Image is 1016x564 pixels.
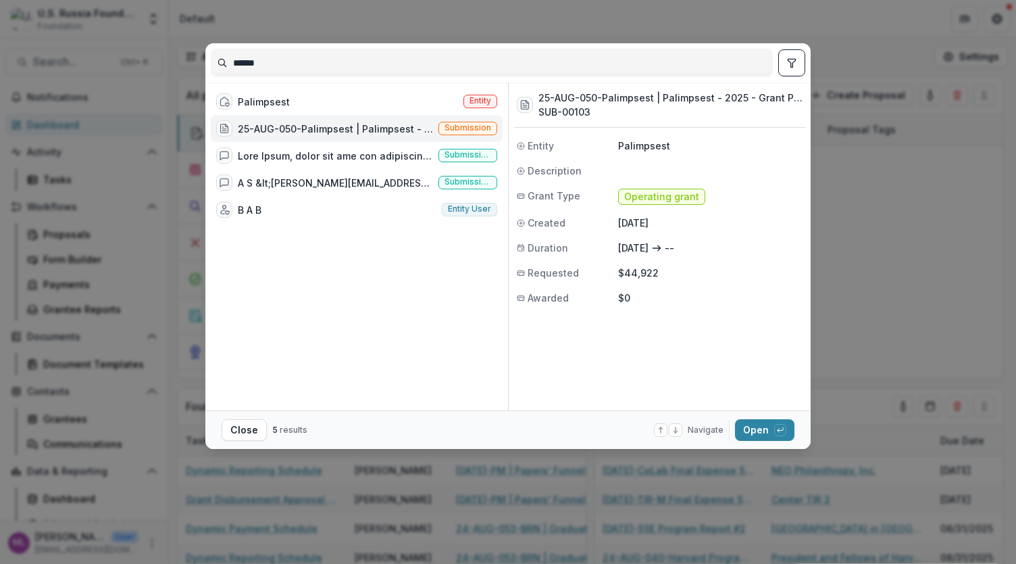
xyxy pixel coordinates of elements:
span: Grant Type [528,189,580,203]
div: Lore Ipsum, dolor sit ame con adipiscin! E se doeiusmod temp inc ut labo etdolo. Magn aliqua enim... [238,149,433,163]
p: $44,922 [618,266,803,280]
div: 25-AUG-050-Palimpsest | Palimpsest - 2025 - Grant Proposal Application ([DATE]) [238,122,433,136]
span: Submission [444,123,491,133]
p: $0 [618,291,803,305]
span: Navigate [688,424,723,436]
span: Entity [469,96,491,105]
span: Created [528,216,565,230]
p: [DATE] [618,241,649,255]
div: A S &lt;[PERSON_NAME][EMAIL_ADDRESS][DOMAIN_NAME]&gt; &lt;[PERSON_NAME][EMAIL_ADDRESS][DOMAIN_NAM... [238,176,433,190]
div: B A B [238,203,261,217]
p: Palimpsest [618,139,803,153]
h3: 25-AUG-050-Palimpsest | Palimpsest - 2025 - Grant Proposal Application ([DATE]) [538,91,803,105]
p: -- [665,241,674,255]
p: [DATE] [618,216,803,230]
span: Entity user [448,204,491,214]
h3: SUB-00103 [538,105,803,119]
button: Close [222,419,267,441]
button: Open [735,419,794,441]
span: Operating grant [624,191,699,203]
span: Awarded [528,291,569,305]
span: results [280,425,307,435]
span: Description [528,164,582,178]
span: Duration [528,241,568,255]
span: 5 [272,425,278,435]
span: Submission comment [444,150,491,160]
span: Requested [528,266,579,280]
span: Entity [528,139,554,153]
div: Palimpsest [238,95,290,109]
span: Submission comment [444,177,491,187]
button: toggle filters [778,49,805,76]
